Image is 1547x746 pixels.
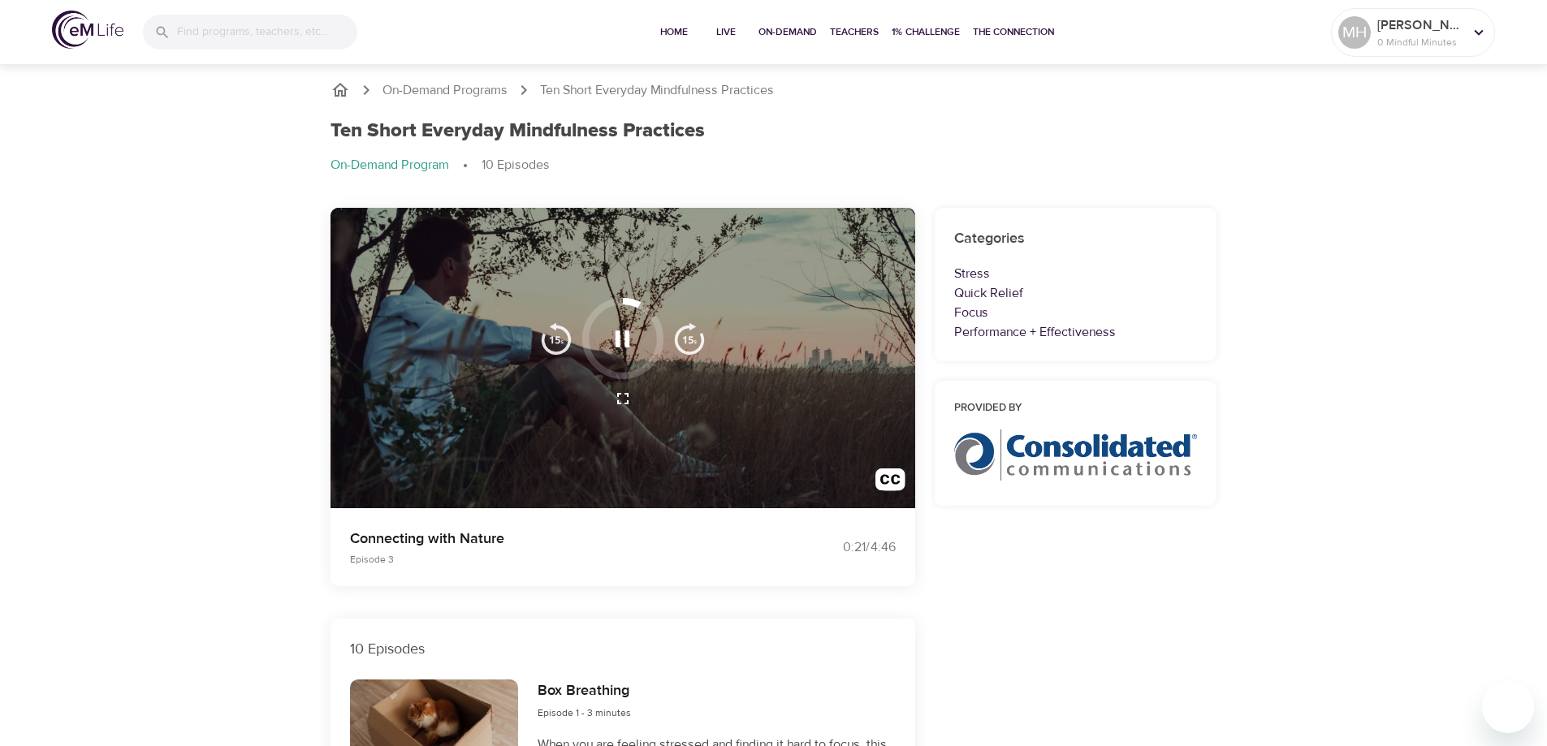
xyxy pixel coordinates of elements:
[673,322,706,355] img: 15s_next.svg
[350,528,754,550] p: Connecting with Nature
[954,400,1198,417] h6: Provided by
[758,24,817,41] span: On-Demand
[52,11,123,49] img: logo
[954,283,1198,303] p: Quick Relief
[538,679,631,703] h6: Box Breathing
[482,156,550,175] p: 10 Episodes
[866,459,915,508] button: Transcript/Closed Captions (c)
[774,538,896,557] div: 0:21 / 4:46
[954,264,1198,283] p: Stress
[1338,16,1371,49] div: MH
[350,552,754,567] p: Episode 3
[875,468,905,498] img: open_caption.svg
[177,15,357,50] input: Find programs, teachers, etc...
[540,322,573,355] img: 15s_prev.svg
[954,322,1198,342] p: Performance + Effectiveness
[382,81,508,100] a: On-Demand Programs
[954,227,1198,251] h6: Categories
[973,24,1054,41] span: The Connection
[350,638,896,660] p: 10 Episodes
[331,80,1217,100] nav: breadcrumb
[331,119,705,143] h1: Ten Short Everyday Mindfulness Practices
[830,24,879,41] span: Teachers
[540,81,774,100] p: Ten Short Everyday Mindfulness Practices
[892,24,960,41] span: 1% Challenge
[331,156,1217,175] nav: breadcrumb
[954,303,1198,322] p: Focus
[331,156,449,175] p: On-Demand Program
[1482,681,1534,733] iframe: Button to launch messaging window
[954,429,1198,480] img: CCI%20logo_rgb_hr.jpg
[655,24,694,41] span: Home
[538,706,631,719] span: Episode 1 - 3 minutes
[707,24,745,41] span: Live
[1377,15,1463,35] p: [PERSON_NAME].[PERSON_NAME]
[1377,35,1463,50] p: 0 Mindful Minutes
